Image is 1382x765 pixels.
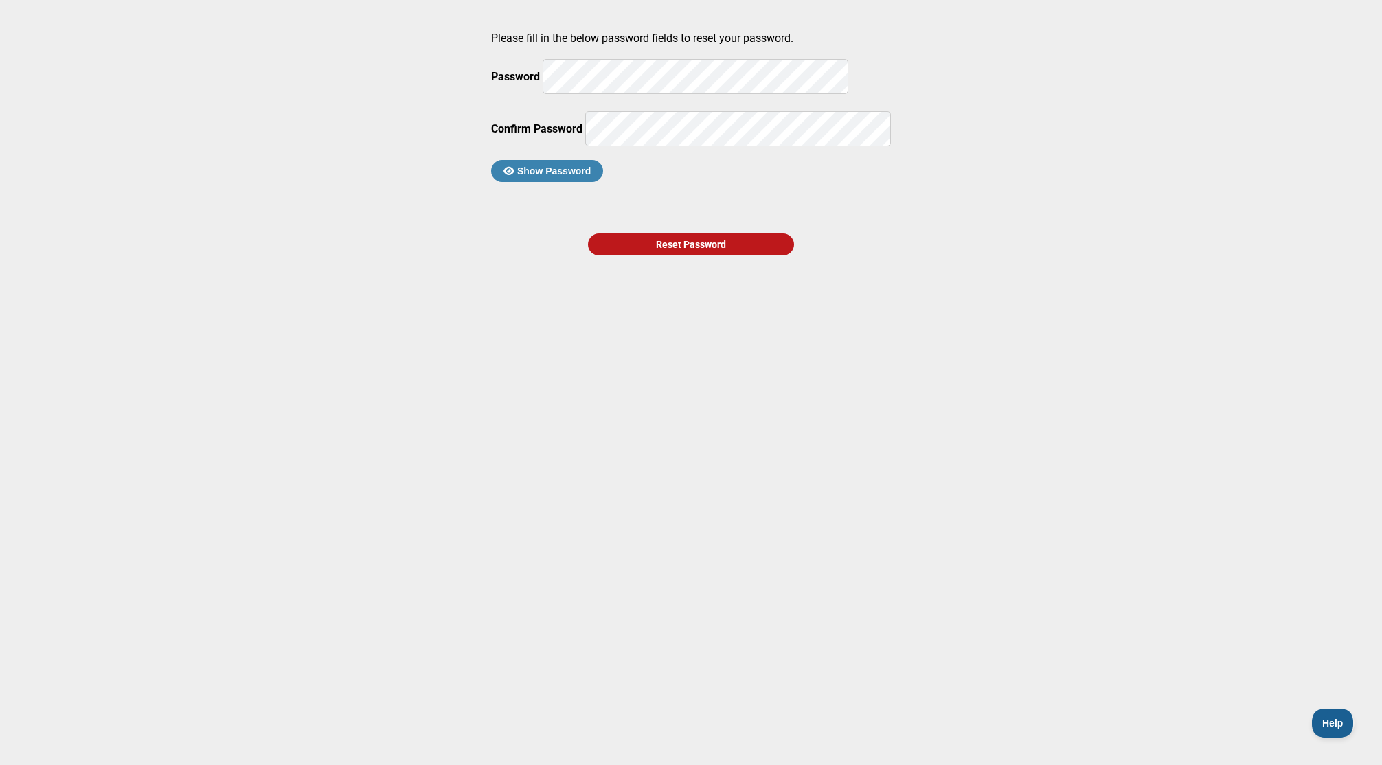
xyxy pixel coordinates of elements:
[588,233,794,255] div: Reset Password
[491,122,582,135] label: Confirm Password
[491,70,540,83] label: Password
[491,160,603,182] button: Show Password
[1312,709,1355,738] iframe: Toggle Customer Support
[491,32,891,45] p: Please fill in the below password fields to reset your password.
